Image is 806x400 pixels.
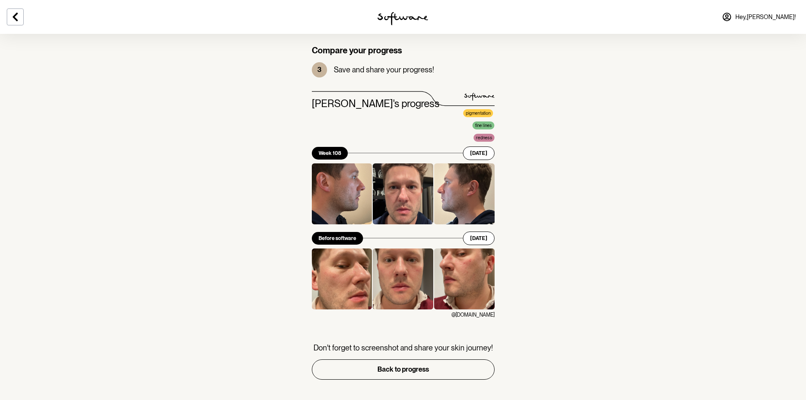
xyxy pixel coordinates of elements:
span: Hey, [PERSON_NAME] ! [735,14,796,21]
span: Week 108 [319,150,341,156]
p: Save and share your progress! [334,65,434,74]
a: Hey,[PERSON_NAME]! [717,7,801,27]
p: fine lines [475,123,492,128]
h5: Compare your progress [312,45,495,55]
p: 3 [317,66,322,74]
p: redness [476,135,492,141]
img: software logo [377,12,428,25]
span: Before software [319,235,356,241]
p: Don't forget to screenshot and share your skin journey! [312,343,495,353]
span: [DATE] [470,150,487,156]
p: pigmentation [465,110,490,116]
button: Back to progress [312,359,495,380]
span: Back to progress [377,365,429,373]
span: [DATE] [470,235,487,241]
span: @[DOMAIN_NAME] [451,312,495,318]
p: [PERSON_NAME] 's progress [312,98,440,143]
